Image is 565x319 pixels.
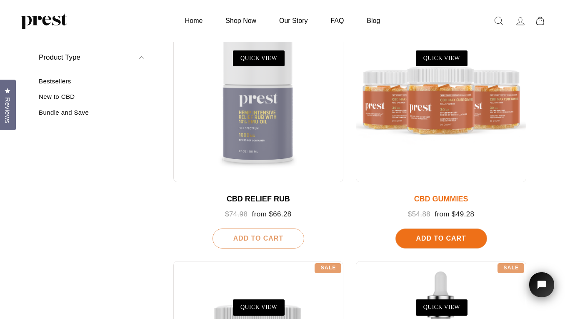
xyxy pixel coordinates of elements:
[39,93,144,107] a: New to CBD
[364,195,518,204] div: CBD GUMMIES
[269,13,318,29] a: Our Story
[408,210,430,218] span: $54.88
[416,299,467,315] a: QUICK VIEW
[356,12,526,249] a: CBD GUMMIES $54.88 from $49.28 Add To Cart
[315,263,341,273] div: Sale
[175,13,213,29] a: Home
[175,13,390,29] ul: Primary
[356,13,390,29] a: Blog
[416,50,467,66] a: QUICK VIEW
[233,299,285,315] a: QUICK VIEW
[233,50,285,66] a: QUICK VIEW
[416,235,466,242] span: Add To Cart
[173,12,344,249] a: CBD RELIEF RUB $74.98 from $66.28 Add To Cart
[364,210,518,219] div: from $49.28
[320,13,354,29] a: FAQ
[39,108,144,122] a: Bundle and Save
[182,195,335,204] div: CBD RELIEF RUB
[497,263,524,273] div: Sale
[225,210,247,218] span: $74.98
[518,261,565,319] iframe: Tidio Chat
[182,210,335,219] div: from $66.28
[39,46,144,69] button: Product Type
[215,13,267,29] a: Shop Now
[39,78,144,91] a: Bestsellers
[21,13,67,29] img: PREST ORGANICS
[2,97,13,123] span: Reviews
[233,235,283,242] span: Add To Cart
